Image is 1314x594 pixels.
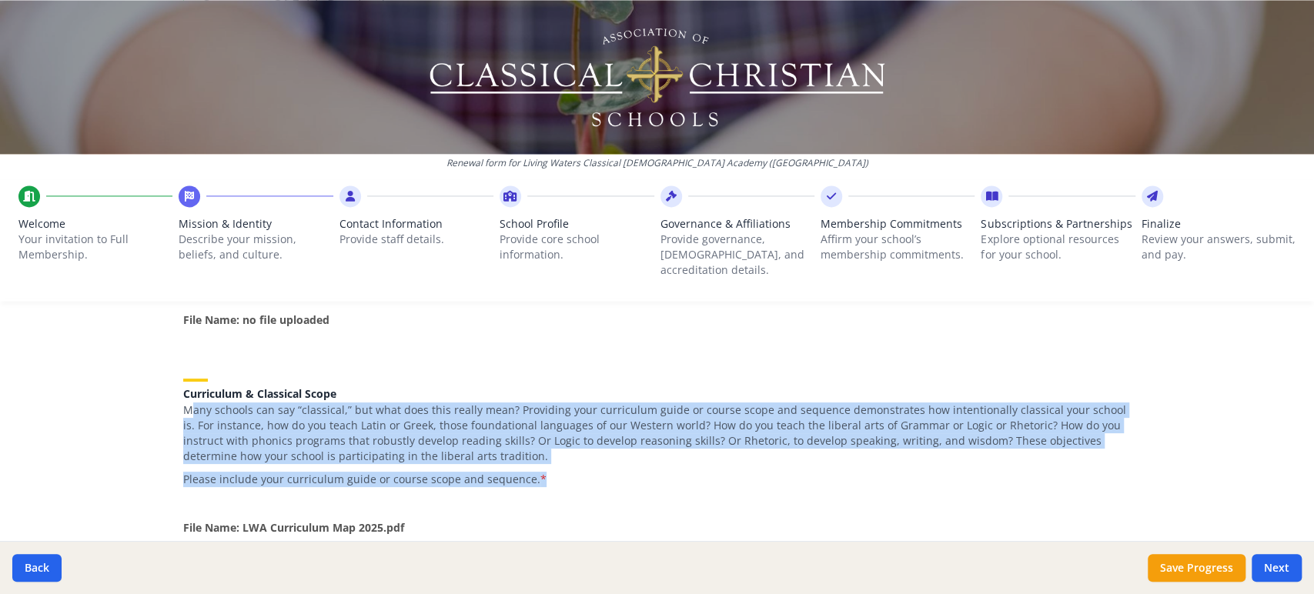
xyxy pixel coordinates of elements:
strong: File Name: LWA Curriculum Map 2025.pdf [183,520,404,535]
p: Please include your curriculum guide or course scope and sequence. [183,472,1132,487]
span: Finalize [1142,216,1296,232]
p: Many schools can say “classical,” but what does this really mean? Providing your curriculum guide... [183,402,1132,464]
button: Save Progress [1148,554,1245,582]
strong: File Name: no file uploaded [183,312,329,327]
h5: Curriculum & Classical Scope [183,388,1132,399]
span: Governance & Affiliations [660,216,814,232]
button: Back [12,554,62,582]
p: Your invitation to Full Membership. [18,232,172,262]
span: Contact Information [339,216,493,232]
span: School Profile [500,216,654,232]
span: Mission & Identity [179,216,333,232]
span: Membership Commitments [821,216,975,232]
img: Logo [426,23,888,131]
p: Describe your mission, beliefs, and culture. [179,232,333,262]
button: Next [1252,554,1302,582]
p: Review your answers, submit, and pay. [1142,232,1296,262]
p: Explore optional resources for your school. [981,232,1135,262]
span: Welcome [18,216,172,232]
p: Provide core school information. [500,232,654,262]
p: Provide staff details. [339,232,493,247]
p: Affirm your school’s membership commitments. [821,232,975,262]
p: Provide governance, [DEMOGRAPHIC_DATA], and accreditation details. [660,232,814,278]
span: Subscriptions & Partnerships [981,216,1135,232]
